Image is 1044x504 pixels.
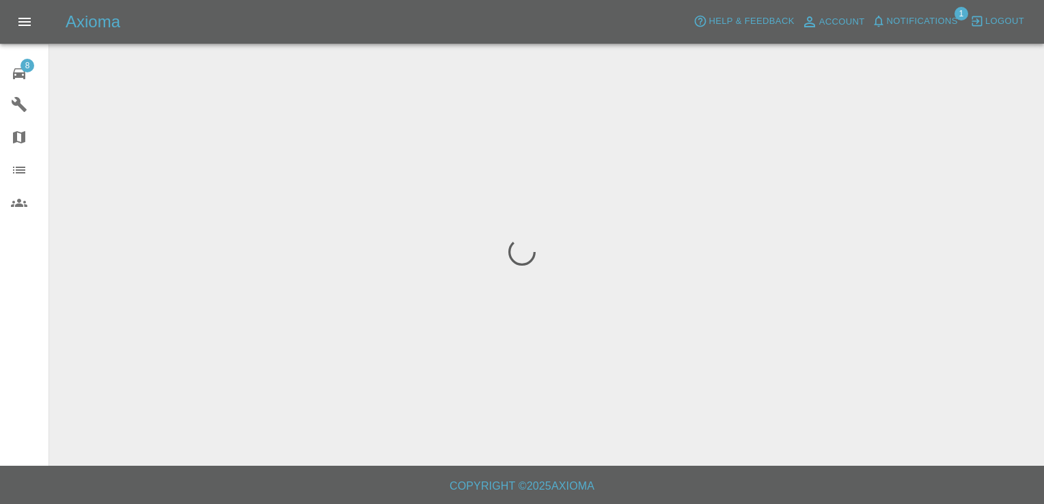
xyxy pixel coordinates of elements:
a: Account [798,11,868,33]
h5: Axioma [66,11,120,33]
span: Notifications [887,14,958,29]
span: 1 [954,7,968,20]
button: Notifications [868,11,961,32]
span: Account [819,14,865,30]
button: Open drawer [8,5,41,38]
span: 8 [20,59,34,72]
h6: Copyright © 2025 Axioma [11,477,1033,496]
span: Help & Feedback [709,14,794,29]
span: Logout [985,14,1024,29]
button: Logout [967,11,1028,32]
button: Help & Feedback [690,11,797,32]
